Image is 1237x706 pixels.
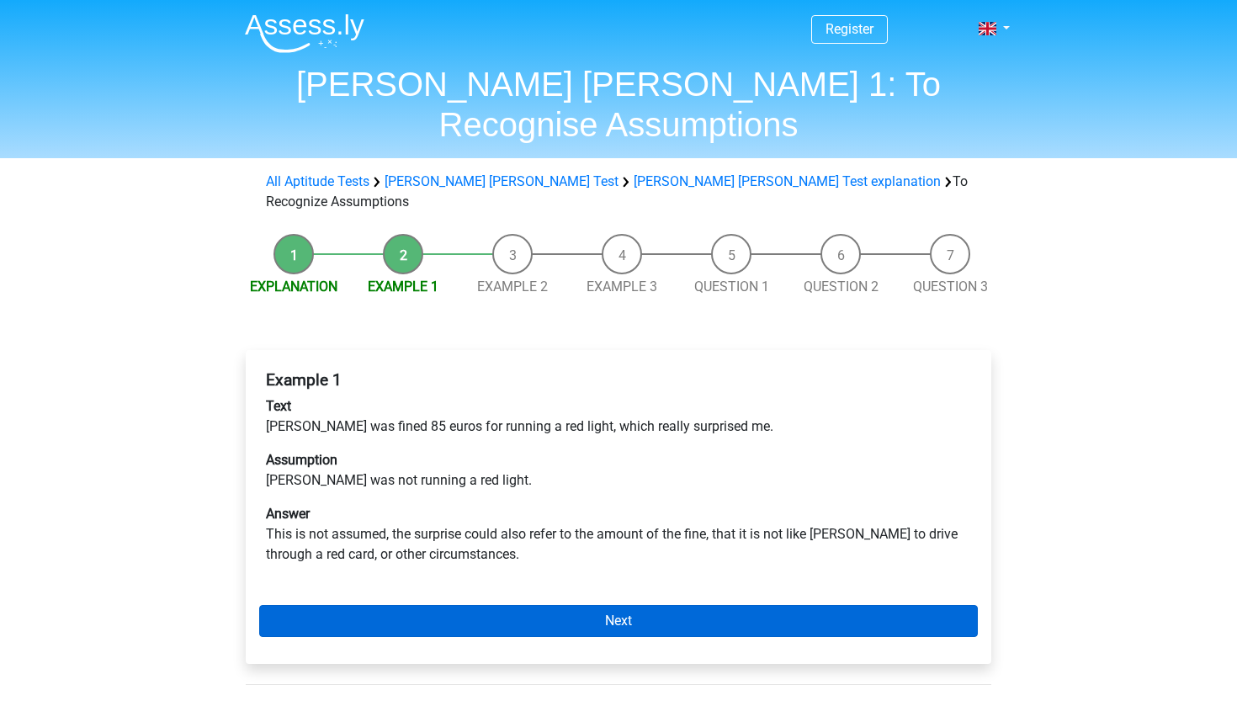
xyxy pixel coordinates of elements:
[266,506,310,522] b: Answer
[385,173,618,189] a: [PERSON_NAME] [PERSON_NAME] Test
[231,64,1006,145] h1: [PERSON_NAME] [PERSON_NAME] 1: To Recognise Assumptions
[266,450,971,491] p: [PERSON_NAME] was not running a red light.
[259,605,978,637] a: Next
[694,279,769,295] a: Question 1
[266,398,291,414] b: Text
[259,172,978,212] div: To Recognize Assumptions
[266,504,971,565] p: This is not assumed, the surprise could also refer to the amount of the fine, that it is not like...
[477,279,548,295] a: Example 2
[245,13,364,53] img: Assessly
[804,279,879,295] a: Question 2
[250,279,337,295] a: Explanation
[266,396,971,437] p: [PERSON_NAME] was fined 85 euros for running a red light, which really surprised me.
[368,279,438,295] a: Example 1
[266,370,342,390] b: Example 1
[587,279,657,295] a: Example 3
[266,173,369,189] a: All Aptitude Tests
[826,21,873,37] a: Register
[266,452,337,468] b: Assumption
[634,173,941,189] a: [PERSON_NAME] [PERSON_NAME] Test explanation
[913,279,988,295] a: Question 3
